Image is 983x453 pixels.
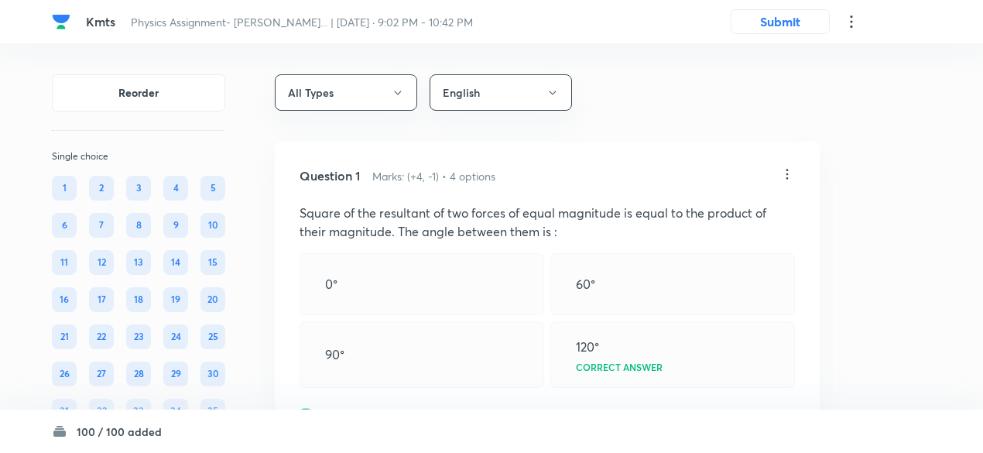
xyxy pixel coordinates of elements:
[200,324,225,349] div: 25
[200,287,225,312] div: 20
[52,324,77,349] div: 21
[86,13,115,29] span: Kmts
[163,287,188,312] div: 19
[89,176,114,201] div: 2
[200,399,225,424] div: 35
[163,324,188,349] div: 24
[163,213,188,238] div: 9
[200,213,225,238] div: 10
[126,324,151,349] div: 23
[300,204,795,241] p: Square of the resultant of two forces of equal magnitude is equal to the product of their magnitu...
[163,250,188,275] div: 14
[126,362,151,386] div: 28
[89,362,114,386] div: 27
[372,168,495,184] h6: Marks: (+4, -1) • 4 options
[89,250,114,275] div: 12
[89,213,114,238] div: 7
[52,213,77,238] div: 6
[126,213,151,238] div: 8
[52,250,77,275] div: 11
[200,176,225,201] div: 5
[430,74,572,111] button: English
[89,287,114,312] div: 17
[52,149,225,163] p: Single choice
[200,250,225,275] div: 15
[163,399,188,424] div: 34
[163,362,188,386] div: 29
[126,287,151,312] div: 18
[200,362,225,386] div: 30
[126,399,151,424] div: 33
[131,15,473,29] span: Physics Assignment- [PERSON_NAME]... | [DATE] · 9:02 PM - 10:42 PM
[52,287,77,312] div: 16
[89,324,114,349] div: 22
[576,362,663,372] p: Correct answer
[325,345,344,364] p: 90°
[576,338,599,356] p: 120°
[325,275,337,293] p: 0°
[126,250,151,275] div: 13
[318,407,359,423] h6: Solution
[731,9,830,34] button: Submit
[163,176,188,201] div: 4
[275,74,417,111] button: All Types
[89,399,114,424] div: 32
[52,12,70,31] img: Company Logo
[52,399,77,424] div: 31
[52,176,77,201] div: 1
[576,275,595,293] p: 60°
[52,12,74,31] a: Company Logo
[77,424,162,440] h6: 100 / 100 added
[300,408,312,421] img: solution.svg
[52,362,77,386] div: 26
[300,166,360,185] h5: Question 1
[52,74,225,112] button: Reorder
[126,176,151,201] div: 3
